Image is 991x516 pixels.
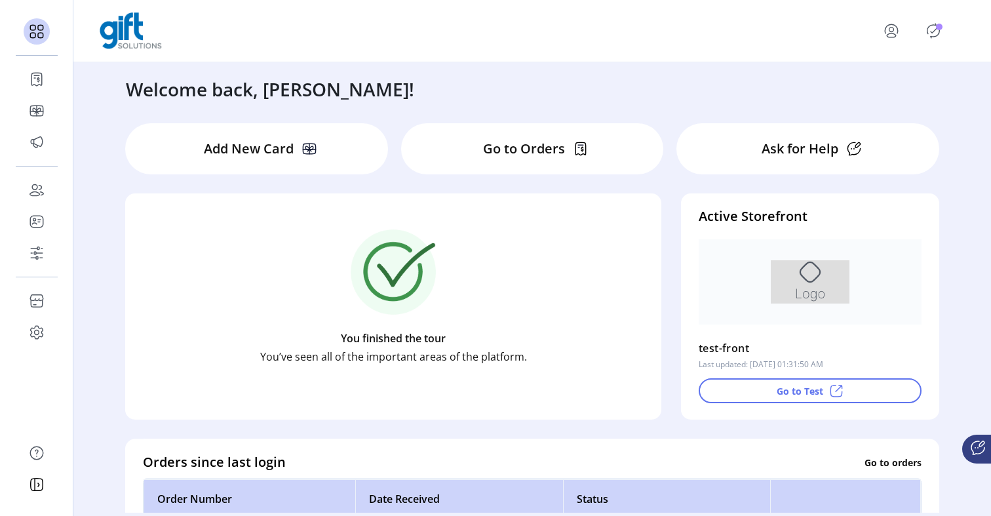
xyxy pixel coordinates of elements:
button: menu [865,15,923,47]
button: Publisher Panel [923,20,944,41]
p: You finished the tour [341,330,446,346]
h4: Orders since last login [143,452,286,472]
p: Go to Orders [483,139,565,159]
p: You’ve seen all of the important areas of the platform. [260,349,527,365]
p: Last updated: [DATE] 01:31:50 AM [699,359,823,370]
h4: Active Storefront [699,207,922,226]
p: Ask for Help [762,139,838,159]
p: Add New Card [204,139,294,159]
button: Go to Test [699,378,922,403]
p: test-front [699,338,749,359]
h3: Welcome back, [PERSON_NAME]! [126,75,414,103]
img: logo [100,12,162,49]
p: Go to orders [865,455,922,469]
